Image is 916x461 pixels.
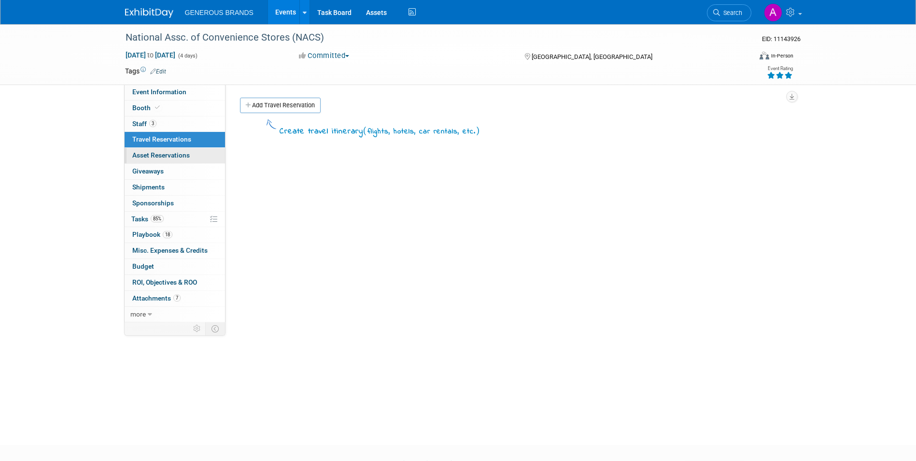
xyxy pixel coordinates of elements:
[125,66,166,76] td: Tags
[767,66,793,71] div: Event Rating
[132,120,156,128] span: Staff
[151,215,164,222] span: 85%
[125,180,225,195] a: Shipments
[764,3,782,22] img: Astrid Aguayo
[132,230,172,238] span: Playbook
[132,262,154,270] span: Budget
[132,278,197,286] span: ROI, Objectives & ROO
[146,51,155,59] span: to
[296,51,353,61] button: Committed
[532,53,652,60] span: [GEOGRAPHIC_DATA], [GEOGRAPHIC_DATA]
[132,104,162,112] span: Booth
[125,259,225,274] a: Budget
[125,164,225,179] a: Giveaways
[205,322,225,335] td: Toggle Event Tabs
[132,167,164,175] span: Giveaways
[125,212,225,227] a: Tasks85%
[122,29,737,46] div: National Assc. of Convenience Stores (NACS)
[125,291,225,306] a: Attachments7
[476,126,480,135] span: )
[149,120,156,127] span: 3
[771,52,793,59] div: In-Person
[125,243,225,259] a: Misc. Expenses & Credits
[173,294,181,302] span: 7
[125,275,225,290] a: ROI, Objectives & ROO
[189,322,206,335] td: Personalize Event Tab Strip
[132,135,191,143] span: Travel Reservations
[132,151,190,159] span: Asset Reservations
[132,294,181,302] span: Attachments
[363,126,367,135] span: (
[125,85,225,100] a: Event Information
[131,215,164,223] span: Tasks
[762,35,801,43] span: Event ID: 11143926
[132,183,165,191] span: Shipments
[155,105,160,110] i: Booth reservation complete
[125,8,173,18] img: ExhibitDay
[760,52,769,59] img: Format-Inperson.png
[125,116,225,132] a: Staff3
[163,231,172,238] span: 18
[720,9,742,16] span: Search
[125,307,225,322] a: more
[132,88,186,96] span: Event Information
[132,199,174,207] span: Sponsorships
[150,68,166,75] a: Edit
[240,98,321,113] a: Add Travel Reservation
[367,126,476,137] span: flights, hotels, car rentals, etc.
[125,51,176,59] span: [DATE] [DATE]
[125,132,225,147] a: Travel Reservations
[130,310,146,318] span: more
[132,246,208,254] span: Misc. Expenses & Credits
[125,227,225,243] a: Playbook18
[125,148,225,163] a: Asset Reservations
[125,196,225,211] a: Sponsorships
[177,53,197,59] span: (4 days)
[280,125,480,138] div: Create travel itinerary
[185,9,254,16] span: GENEROUS BRANDS
[694,50,794,65] div: Event Format
[125,101,225,116] a: Booth
[707,4,751,21] a: Search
